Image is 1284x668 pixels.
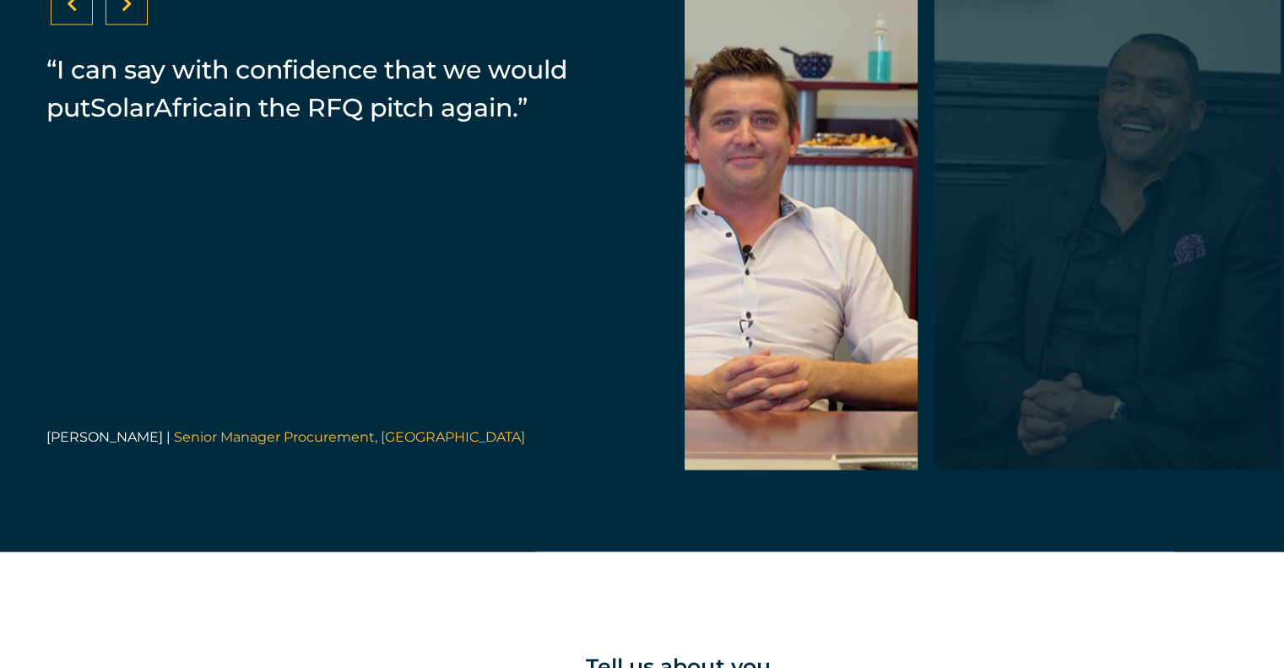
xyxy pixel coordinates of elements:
[174,429,525,445] span: Senior Manager Procurement, [GEOGRAPHIC_DATA]
[46,54,567,123] span: I can say with confidence that we would put
[46,54,57,85] span: “
[46,429,171,445] span: [PERSON_NAME] |
[90,92,228,123] span: SolarAfrica
[512,92,528,123] span: .”
[228,92,512,123] span: in the RFQ pitch again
